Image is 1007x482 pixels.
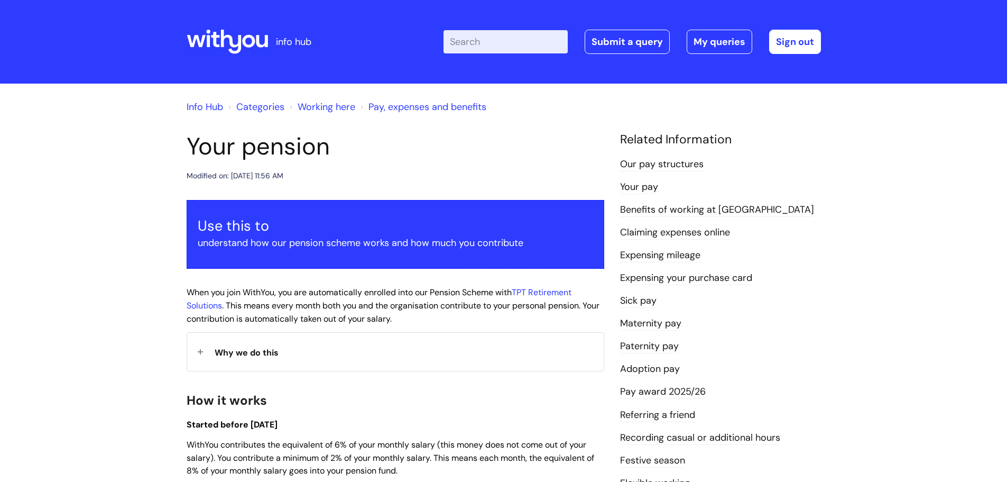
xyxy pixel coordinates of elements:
a: Claiming expenses online [620,226,730,240]
a: Expensing your purchase card [620,271,752,285]
a: Paternity pay [620,340,679,353]
a: Pay award 2025/26 [620,385,706,399]
h1: Your pension [187,132,604,161]
h4: Related Information [620,132,821,147]
span: Started before [DATE] [187,419,278,430]
a: Referring a friend [620,408,695,422]
a: Maternity pay [620,317,681,331]
span: WithYou contributes the equivalent of 6% of your monthly salary (this money does not come out of ... [187,439,594,477]
a: Adoption pay [620,362,680,376]
p: info hub [276,33,311,50]
a: Your pay [620,180,658,194]
a: Sign out [769,30,821,54]
a: Sick pay [620,294,657,308]
a: Categories [236,101,284,113]
a: Recording casual or additional hours [620,431,780,445]
div: Modified on: [DATE] 11:56 AM [187,169,283,183]
span: How it works [187,392,267,408]
a: Submit a query [585,30,670,54]
a: Pay, expenses and benefits [368,101,486,113]
a: Working here [298,101,355,113]
div: | - [444,30,821,54]
a: Benefits of working at [GEOGRAPHIC_DATA] [620,203,814,217]
span: When you join WithYou, you are automatically enrolled into our Pension Scheme with . This means e... [187,287,599,324]
span: Why we do this [215,347,279,358]
a: My queries [687,30,752,54]
a: Info Hub [187,101,223,113]
a: Expensing mileage [620,249,700,262]
a: Our pay structures [620,158,704,171]
input: Search [444,30,568,53]
li: Working here [287,98,355,115]
h3: Use this to [198,217,593,234]
li: Pay, expenses and benefits [358,98,486,115]
a: Festive season [620,454,685,468]
p: understand how our pension scheme works and how much you contribute [198,234,593,251]
li: Solution home [226,98,284,115]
